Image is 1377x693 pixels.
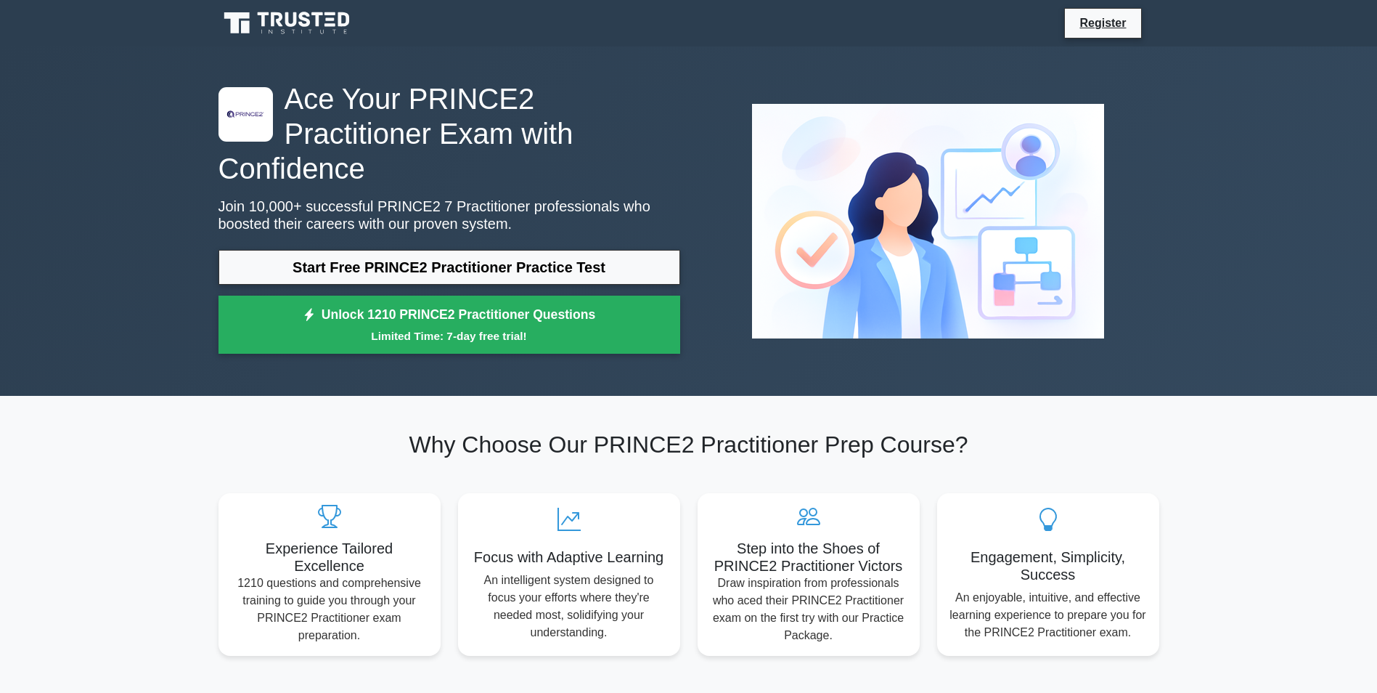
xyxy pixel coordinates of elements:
a: Unlock 1210 PRINCE2 Practitioner QuestionsLimited Time: 7-day free trial! [218,296,680,354]
small: Limited Time: 7-day free trial! [237,328,662,344]
a: Start Free PRINCE2 Practitioner Practice Test [218,250,680,285]
img: PRINCE2 7 Practitioner Preview [740,92,1116,350]
p: Draw inspiration from professionals who aced their PRINCE2 Practitioner exam on the first try wit... [709,575,908,644]
h5: Step into the Shoes of PRINCE2 Practitioner Victors [709,540,908,575]
p: 1210 questions and comprehensive training to guide you through your PRINCE2 Practitioner exam pre... [230,575,429,644]
h5: Experience Tailored Excellence [230,540,429,575]
h5: Focus with Adaptive Learning [470,548,669,566]
p: An enjoyable, intuitive, and effective learning experience to prepare you for the PRINCE2 Practit... [949,589,1148,641]
h2: Why Choose Our PRINCE2 Practitioner Prep Course? [218,431,1159,458]
p: An intelligent system designed to focus your efforts where they're needed most, solidifying your ... [470,572,669,641]
p: Join 10,000+ successful PRINCE2 7 Practitioner professionals who boosted their careers with our p... [218,198,680,232]
h5: Engagement, Simplicity, Success [949,548,1148,583]
h1: Ace Your PRINCE2 Practitioner Exam with Confidence [218,81,680,186]
a: Register [1071,14,1135,32]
